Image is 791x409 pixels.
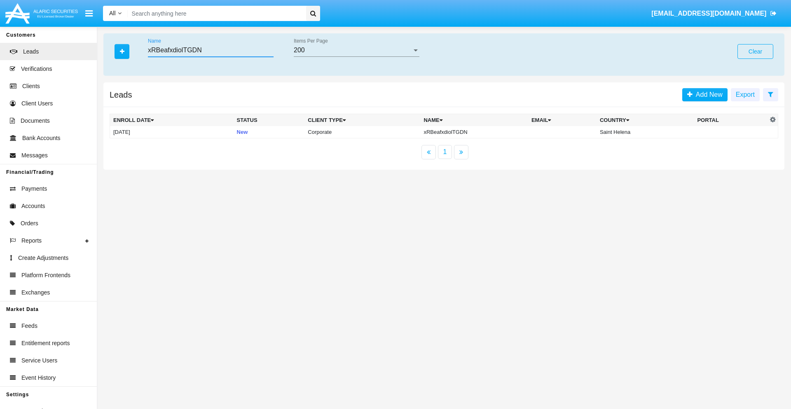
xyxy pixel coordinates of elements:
[22,82,40,91] span: Clients
[648,2,781,25] a: [EMAIL_ADDRESS][DOMAIN_NAME]
[21,288,50,297] span: Exchanges
[597,114,694,126] th: Country
[651,10,766,17] span: [EMAIL_ADDRESS][DOMAIN_NAME]
[109,10,116,16] span: All
[21,219,38,228] span: Orders
[21,374,56,382] span: Event History
[21,151,48,160] span: Messages
[21,65,52,73] span: Verifications
[420,126,528,138] td: xRBeafxdiolTGDN
[21,99,53,108] span: Client Users
[110,91,132,98] h5: Leads
[736,91,755,98] span: Export
[21,339,70,348] span: Entitlement reports
[737,44,773,59] button: Clear
[304,126,420,138] td: Corporate
[731,88,760,101] button: Export
[597,126,694,138] td: Saint Helena
[110,114,234,126] th: Enroll Date
[23,47,39,56] span: Leads
[103,145,784,159] nav: paginator
[18,254,68,262] span: Create Adjustments
[128,6,303,21] input: Search
[4,1,79,26] img: Logo image
[234,114,305,126] th: Status
[304,114,420,126] th: Client Type
[234,126,305,138] td: New
[21,117,50,125] span: Documents
[22,134,61,143] span: Bank Accounts
[420,114,528,126] th: Name
[528,114,597,126] th: Email
[694,114,768,126] th: Portal
[682,88,728,101] a: Add New
[21,185,47,193] span: Payments
[294,47,305,54] span: 200
[21,356,57,365] span: Service Users
[21,322,37,330] span: Feeds
[693,91,723,98] span: Add New
[21,271,70,280] span: Platform Frontends
[21,236,42,245] span: Reports
[110,126,234,138] td: [DATE]
[103,9,128,18] a: All
[21,202,45,210] span: Accounts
